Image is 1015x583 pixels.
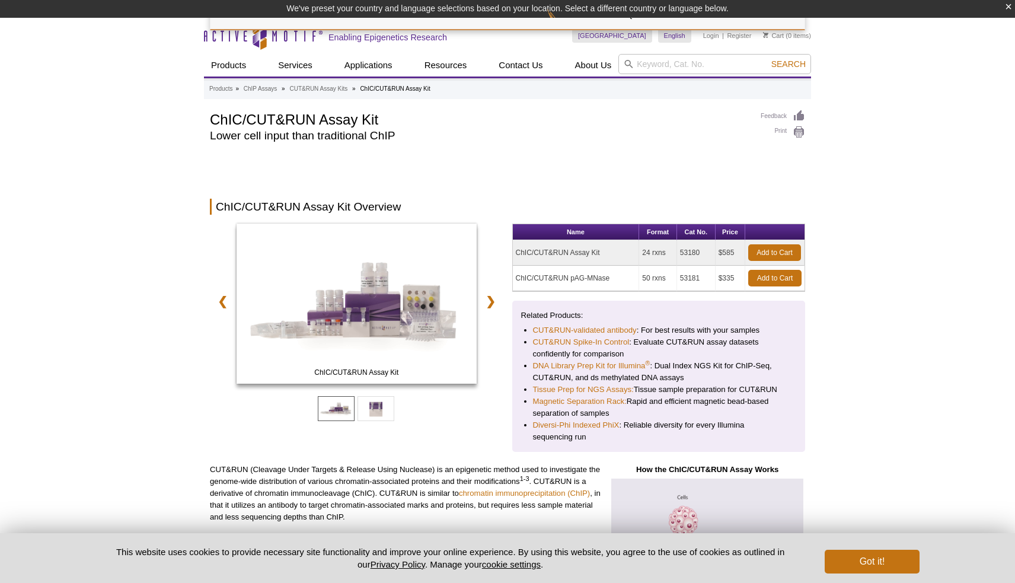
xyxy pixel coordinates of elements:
a: Products [204,54,253,77]
img: Change Here [547,9,579,37]
li: : Dual Index NGS Kit for ChIP-Seq, CUT&RUN, and ds methylated DNA assays [533,360,785,384]
li: » [282,85,285,92]
h1: ChIC/CUT&RUN Assay Kit [210,110,749,128]
a: DNA Library Prep Kit for Illumina® [533,360,650,372]
button: cookie settings [482,559,541,569]
input: Keyword, Cat. No. [618,54,811,74]
h2: ChIC/CUT&RUN Assay Kit Overview [210,199,805,215]
th: Format [639,224,676,240]
th: Price [716,224,745,240]
a: Applications [337,54,400,77]
li: (0 items) [763,28,811,43]
a: ChIP Assays [244,84,277,94]
a: ❮ [210,288,235,315]
td: ChIC/CUT&RUN Assay Kit [513,240,640,266]
td: 50 rxns [639,266,676,291]
sup: ® [645,359,650,367]
li: | [722,28,724,43]
img: Your Cart [763,32,768,38]
a: Cart [763,31,784,40]
strong: How the ChIC/CUT&RUN Assay Works [636,465,778,474]
img: ChIC/CUT&RUN Assay Kit [237,224,477,384]
a: CUT&RUN Spike-In Control [533,336,630,348]
a: Add to Cart [748,244,801,261]
li: ChIC/CUT&RUN Assay Kit [360,85,430,92]
p: CUT&RUN (Cleavage Under Targets & Release Using Nuclease) is an epigenetic method used to investi... [210,464,601,523]
a: [GEOGRAPHIC_DATA] [572,28,652,43]
a: Products [209,84,232,94]
a: Magnetic Separation Rack: [533,396,627,407]
a: Add to Cart [748,270,802,286]
button: Search [768,59,809,69]
td: 53181 [677,266,716,291]
li: Tissue sample preparation for CUT&RUN [533,384,785,396]
p: This website uses cookies to provide necessary site functionality and improve your online experie... [95,546,805,571]
span: Search [771,59,806,69]
a: Tissue Prep for NGS Assays: [533,384,634,396]
td: $585 [716,240,745,266]
a: Resources [417,54,474,77]
a: Feedback [761,110,805,123]
span: ChIC/CUT&RUN Assay Kit [239,367,474,378]
td: 53180 [677,240,716,266]
li: : Evaluate CUT&RUN assay datasets confidently for comparison [533,336,785,360]
a: Diversi-Phi Indexed PhiX [533,419,620,431]
th: Cat No. [677,224,716,240]
a: ChIC/CUT&RUN Assay Kit [237,224,477,387]
a: chromatin immunoprecipitation (ChIP) [459,489,590,498]
h2: Lower cell input than traditional ChIP [210,130,749,141]
td: ChIC/CUT&RUN pAG-MNase [513,266,640,291]
button: Got it! [825,550,920,574]
a: Contact Us [491,54,550,77]
a: Print [761,126,805,139]
a: CUT&RUN-validated antibody [533,324,637,336]
td: 24 rxns [639,240,676,266]
a: Services [271,54,320,77]
li: : Reliable diversity for every Illumina sequencing run [533,419,785,443]
th: Name [513,224,640,240]
a: About Us [568,54,619,77]
a: Login [703,31,719,40]
li: Rapid and efficient magnetic bead-based separation of samples [533,396,785,419]
sup: 1-3 [520,475,529,482]
a: English [658,28,691,43]
li: : For best results with your samples [533,324,785,336]
li: » [352,85,356,92]
h2: Enabling Epigenetics Research [328,32,447,43]
li: » [235,85,239,92]
a: ❯ [478,288,503,315]
a: Privacy Policy [371,559,425,569]
td: $335 [716,266,745,291]
a: Register [727,31,751,40]
p: Related Products: [521,310,797,321]
a: CUT&RUN Assay Kits [289,84,347,94]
